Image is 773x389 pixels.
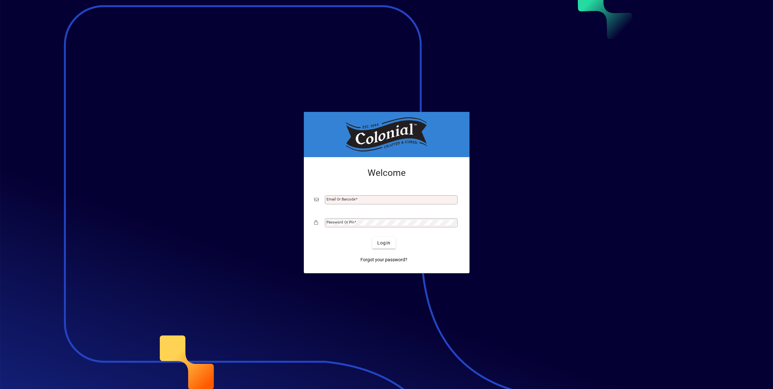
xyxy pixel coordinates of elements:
mat-label: Email or Barcode [326,197,356,201]
span: Forgot your password? [360,256,407,263]
a: Forgot your password? [358,254,410,265]
button: Login [372,237,396,249]
h2: Welcome [314,167,459,178]
span: Login [377,240,391,246]
mat-label: Password or Pin [326,220,354,224]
